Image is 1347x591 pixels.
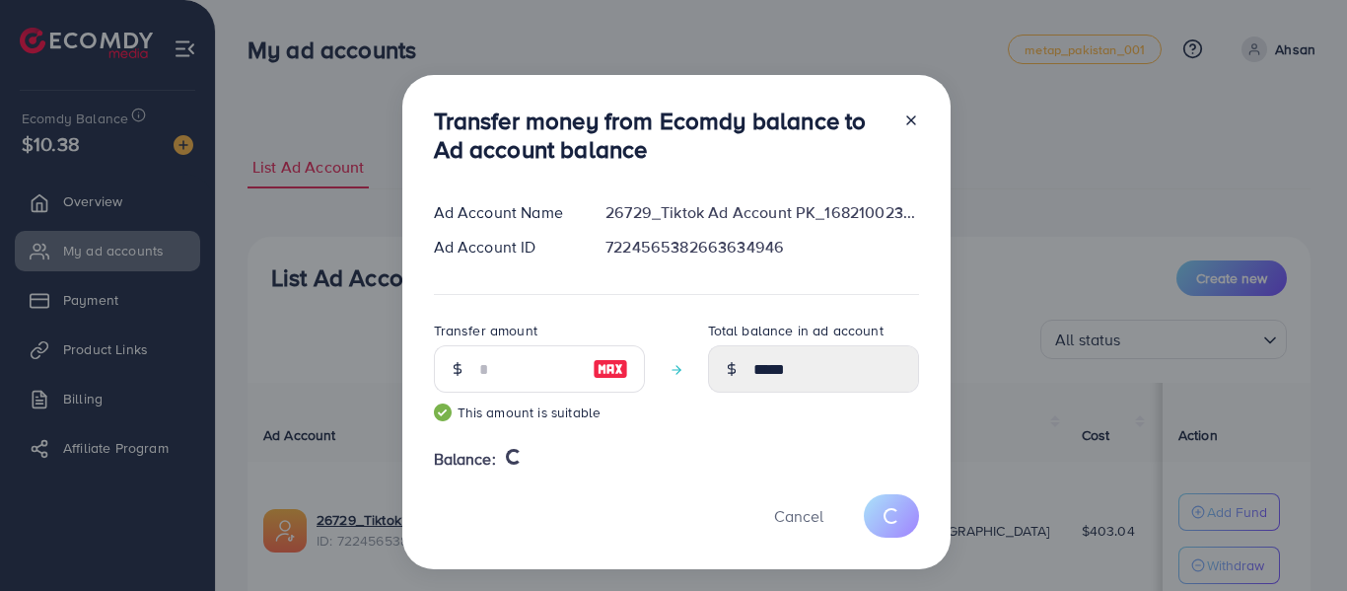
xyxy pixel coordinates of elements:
[1263,502,1332,576] iframe: Chat
[434,321,537,340] label: Transfer amount
[590,201,934,224] div: 26729_Tiktok Ad Account PK_1682100235915
[749,494,848,537] button: Cancel
[590,236,934,259] div: 7224565382663634946
[434,448,496,471] span: Balance:
[774,505,823,527] span: Cancel
[434,107,887,164] h3: Transfer money from Ecomdy balance to Ad account balance
[418,201,591,224] div: Ad Account Name
[434,403,645,422] small: This amount is suitable
[434,404,452,421] img: guide
[418,236,591,259] div: Ad Account ID
[593,357,628,381] img: image
[708,321,884,340] label: Total balance in ad account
